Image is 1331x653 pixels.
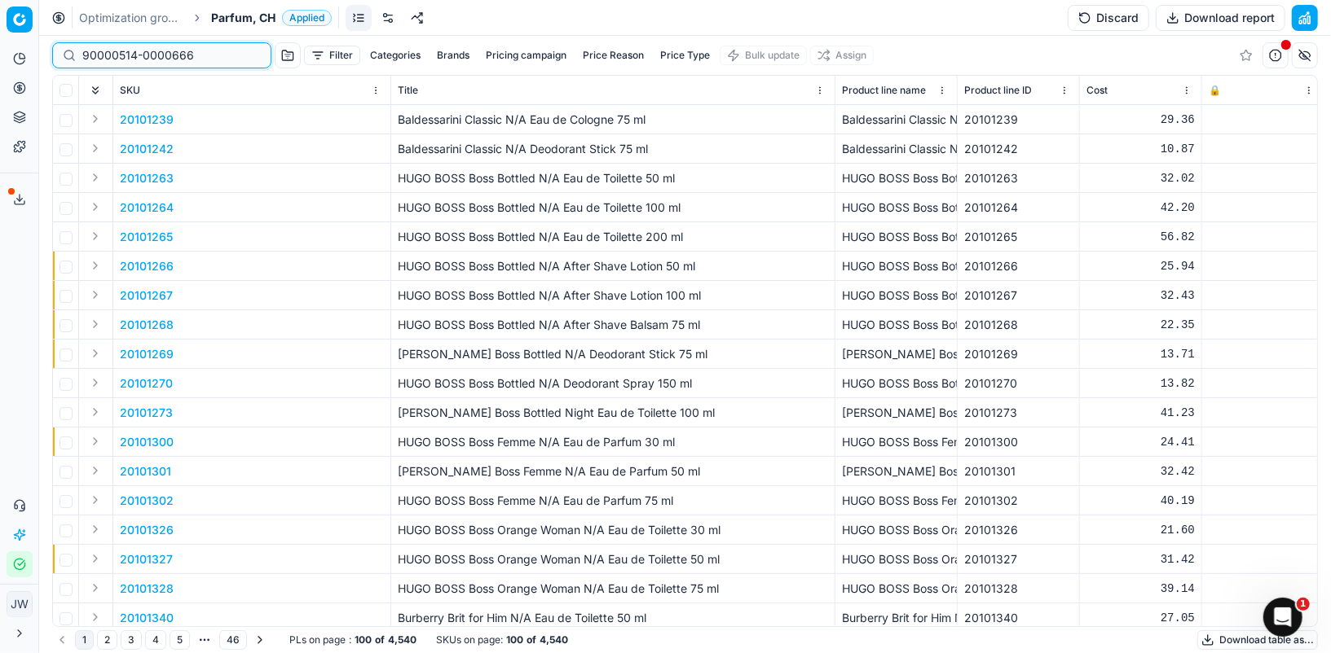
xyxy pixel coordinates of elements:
[120,405,173,421] button: 20101273
[120,551,173,568] p: 20101327
[86,314,105,334] button: Expand
[86,578,105,598] button: Expand
[211,10,332,26] span: Parfum, CHApplied
[1086,346,1195,362] div: 13.71
[398,581,828,597] p: HUGO BOSS Boss Orange Woman N/A Eau de Toilette 75 ml
[120,463,171,480] button: 20101301
[79,10,332,26] nav: breadcrumb
[86,344,105,363] button: Expand
[842,170,950,186] div: HUGO BOSS Boss Bottled N/A Eau de Toilette 50 ml
[1086,84,1108,97] span: Cost
[120,581,174,597] button: 20101328
[1086,112,1195,128] div: 29.36
[120,610,174,626] button: 20101340
[842,258,950,274] div: HUGO BOSS Boss Bottled N/A After Shave Lotion 50 ml
[1086,199,1195,216] div: 42.20
[86,373,105,392] button: Expand
[304,46,360,65] button: Filter
[436,633,503,646] span: SKUs on page :
[398,287,828,304] p: HUGO BOSS Boss Bottled N/A After Shave Lotion 100 ml
[964,522,1073,538] div: 20101326
[86,461,105,480] button: Expand
[964,434,1073,450] div: 20101300
[576,46,650,65] button: Price Reason
[7,591,33,617] button: JW
[121,630,142,650] button: 3
[120,493,174,509] button: 20101302
[654,46,716,65] button: Price Type
[250,630,270,650] button: Go to next page
[964,346,1073,362] div: 20101269
[964,84,1032,97] span: Product line ID
[842,493,950,509] div: HUGO BOSS Boss Femme N/A Eau de Parfum 75 ml
[86,256,105,275] button: Expand
[720,46,807,65] button: Bulk update
[398,493,828,509] p: HUGO BOSS Boss Femme N/A Eau de Parfum 75 ml
[86,549,105,568] button: Expand
[1263,598,1302,637] iframe: Intercom live chat
[1086,317,1195,333] div: 22.35
[1297,598,1310,611] span: 1
[86,519,105,539] button: Expand
[86,197,105,217] button: Expand
[120,112,174,128] p: 20101239
[1086,258,1195,274] div: 25.94
[398,84,418,97] span: Title
[964,170,1073,186] div: 20101263
[398,405,828,421] p: [PERSON_NAME] Boss Bottled Night Eau de Toilette 100 ml
[120,199,174,216] button: 20101264
[842,287,950,304] div: HUGO BOSS Boss Bottled N/A After Shave Lotion 100 ml
[86,138,105,158] button: Expand
[120,346,174,362] button: 20101269
[398,141,828,157] p: Baldessarini Classic N/A Deodorant Stick 75 ml
[211,10,275,26] span: Parfum, CH
[86,285,105,305] button: Expand
[1086,229,1195,245] div: 56.82
[842,112,950,128] div: Baldessarini Classic N/A Eau de Cologne 75 ml
[120,229,173,245] button: 20101265
[120,375,173,392] button: 20101270
[86,490,105,510] button: Expand
[1086,610,1195,626] div: 27.05
[842,434,950,450] div: HUGO BOSS Boss Femme N/A Eau de Parfum 30 ml
[364,46,427,65] button: Categories
[430,46,476,65] button: Brands
[398,112,828,128] p: Baldessarini Classic N/A Eau de Cologne 75 ml
[7,592,32,616] span: JW
[1086,493,1195,509] div: 40.19
[398,229,828,245] p: HUGO BOSS Boss Bottled N/A Eau de Toilette 200 ml
[398,463,828,480] p: [PERSON_NAME] Boss Femme N/A Eau de Parfum 50 ml
[52,630,72,650] button: Go to previous page
[964,199,1073,216] div: 20101264
[842,84,926,97] span: Product line name
[120,434,174,450] button: 20101300
[170,630,190,650] button: 5
[964,287,1073,304] div: 20101267
[842,610,950,626] div: Burberry Brit for Him N/A Eau de Toilette 50 ml
[120,317,174,333] button: 20101268
[1086,405,1195,421] div: 41.23
[1086,287,1195,304] div: 32.43
[964,405,1073,421] div: 20101273
[1086,463,1195,480] div: 32.42
[842,199,950,216] div: HUGO BOSS Boss Bottled N/A Eau de Toilette 100 ml
[120,258,174,274] button: 20101266
[479,46,573,65] button: Pricing campaign
[842,463,950,480] div: [PERSON_NAME] Boss Femme N/A Eau de Parfum 50 ml
[398,610,828,626] p: Burberry Brit for Him N/A Eau de Toilette 50 ml
[1086,551,1195,568] div: 31.42
[398,317,828,333] p: HUGO BOSS Boss Bottled N/A After Shave Balsam 75 ml
[1086,581,1195,597] div: 39.14
[120,287,173,304] button: 20101267
[145,630,166,650] button: 4
[398,551,828,568] p: HUGO BOSS Boss Orange Woman N/A Eau de Toilette 50 ml
[1197,630,1318,650] button: Download table as...
[282,10,332,26] span: Applied
[964,229,1073,245] div: 20101265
